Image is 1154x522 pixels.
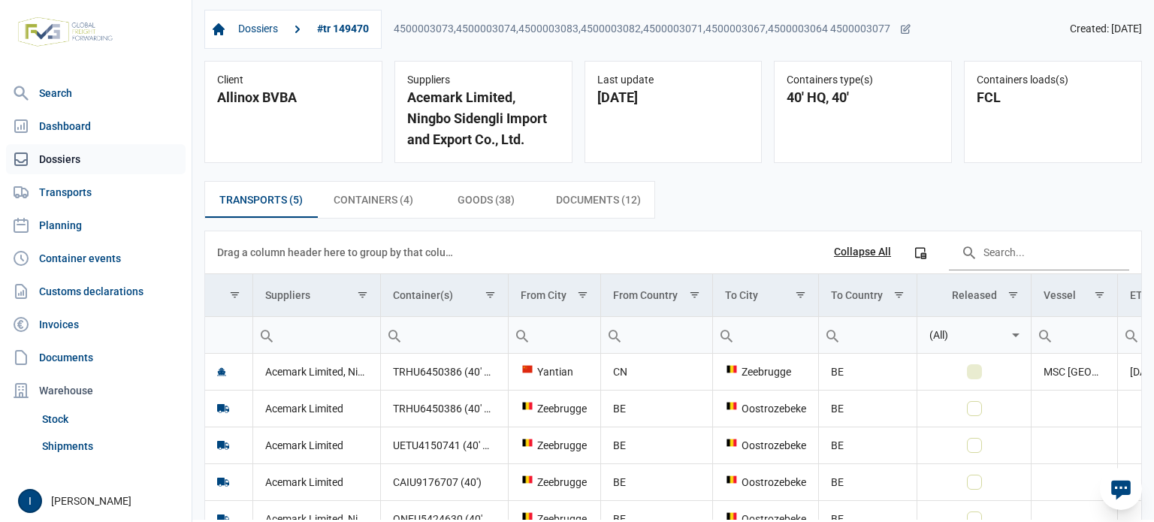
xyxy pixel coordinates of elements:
span: Show filter options for column '' [229,289,240,300]
div: Acemark Limited, Ningbo Sidengli Import and Export Co., Ltd. [407,87,560,150]
div: Oostrozebeke [725,438,806,453]
input: Filter cell [601,317,711,353]
input: Filter cell [1032,317,1117,353]
div: Oostrozebeke [725,401,806,416]
td: BE [818,390,917,427]
div: Allinox BVBA [217,87,370,108]
td: BE [601,390,712,427]
div: Suppliers [407,74,560,87]
a: Shipments [36,433,186,460]
td: CN [601,354,712,391]
div: Zeebrugge [521,475,588,490]
td: Column To Country [818,274,917,317]
div: Drag a column header here to group by that column [217,240,458,264]
div: To Country [831,289,883,301]
input: Filter cell [253,317,380,353]
div: Last update [597,74,750,87]
span: Show filter options for column 'Suppliers' [357,289,368,300]
a: Documents [6,342,186,373]
a: Dossiers [232,17,284,42]
div: Search box [1032,317,1059,353]
td: BE [601,463,712,500]
button: I [18,489,42,513]
td: TRHU6450386 (40' HQ), UETU4150741 (40' HQ), CAIU9176707 (40'), ONEU5424630 (40' HQ) [380,354,508,391]
td: Filter cell [205,316,252,353]
div: [DATE] [597,87,750,108]
td: Filter cell [601,316,712,353]
span: Containers (4) [334,191,413,209]
td: Column Container(s) [380,274,508,317]
td: TRHU6450386 (40' HQ) [380,390,508,427]
div: Search box [601,317,628,353]
td: Acemark Limited, Ningbo Sidengli Import and Export Co., Ltd. [252,354,380,391]
div: 40' HQ, 40' [787,87,939,108]
span: Show filter options for column 'Vessel' [1094,289,1105,300]
div: Column Chooser [907,239,934,266]
div: Select [1007,317,1025,353]
div: Data grid toolbar [217,231,1129,273]
div: Search box [509,317,536,353]
td: Column From Country [601,274,712,317]
span: Show filter options for column 'From Country' [689,289,700,300]
div: Containers type(s) [787,74,939,87]
td: Filter cell [712,316,818,353]
a: Dashboard [6,111,186,141]
td: Column Released [917,274,1032,317]
div: Suppliers [265,289,310,301]
td: Acemark Limited [252,390,380,427]
td: MSC [GEOGRAPHIC_DATA] [1032,354,1118,391]
div: Search box [253,317,280,353]
div: Search box [819,317,846,353]
td: BE [818,354,917,391]
a: Container events [6,243,186,273]
td: BE [601,427,712,463]
div: Yantian [521,364,588,379]
div: Oostrozebeke [725,475,806,490]
span: Show filter options for column 'To City' [795,289,806,300]
div: Zeebrugge [725,364,806,379]
a: Planning [6,210,186,240]
a: Stock [36,406,186,433]
input: Filter cell [917,317,1007,353]
img: FVG - Global freight forwarding [12,11,119,53]
span: Documents (12) [556,191,641,209]
div: ETD [1130,289,1149,301]
td: Column Vessel [1032,274,1118,317]
div: Search box [713,317,740,353]
td: BE [818,463,917,500]
div: Released [952,289,997,301]
td: CAIU9176707 (40') [380,463,508,500]
input: Filter cell [713,317,818,353]
input: Filter cell [381,317,508,353]
div: Containers loads(s) [977,74,1129,87]
div: Search box [1118,317,1145,353]
td: Filter cell [818,316,917,353]
div: Collapse All [834,246,891,259]
input: Search in the data grid [949,234,1129,270]
td: UETU4150741 (40' HQ) [380,427,508,463]
td: Filter cell [380,316,508,353]
td: Acemark Limited [252,427,380,463]
td: BE [818,427,917,463]
td: Column From City [508,274,600,317]
a: Customs declarations [6,276,186,306]
input: Filter cell [819,317,917,353]
div: Warehouse [6,376,186,406]
td: Column [205,274,252,317]
div: To City [725,289,758,301]
div: From City [521,289,566,301]
div: [PERSON_NAME] [18,489,183,513]
span: Created: [DATE] [1070,23,1142,36]
td: Filter cell [508,316,600,353]
input: Filter cell [205,317,252,353]
span: Show filter options for column 'Released' [1007,289,1019,300]
div: Vessel [1044,289,1076,301]
span: Show filter options for column 'Container(s)' [485,289,496,300]
a: #tr 149470 [311,17,375,42]
td: Column Suppliers [252,274,380,317]
td: Filter cell [1032,316,1118,353]
td: Acemark Limited [252,463,380,500]
input: Filter cell [509,317,600,353]
div: From Country [613,289,678,301]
